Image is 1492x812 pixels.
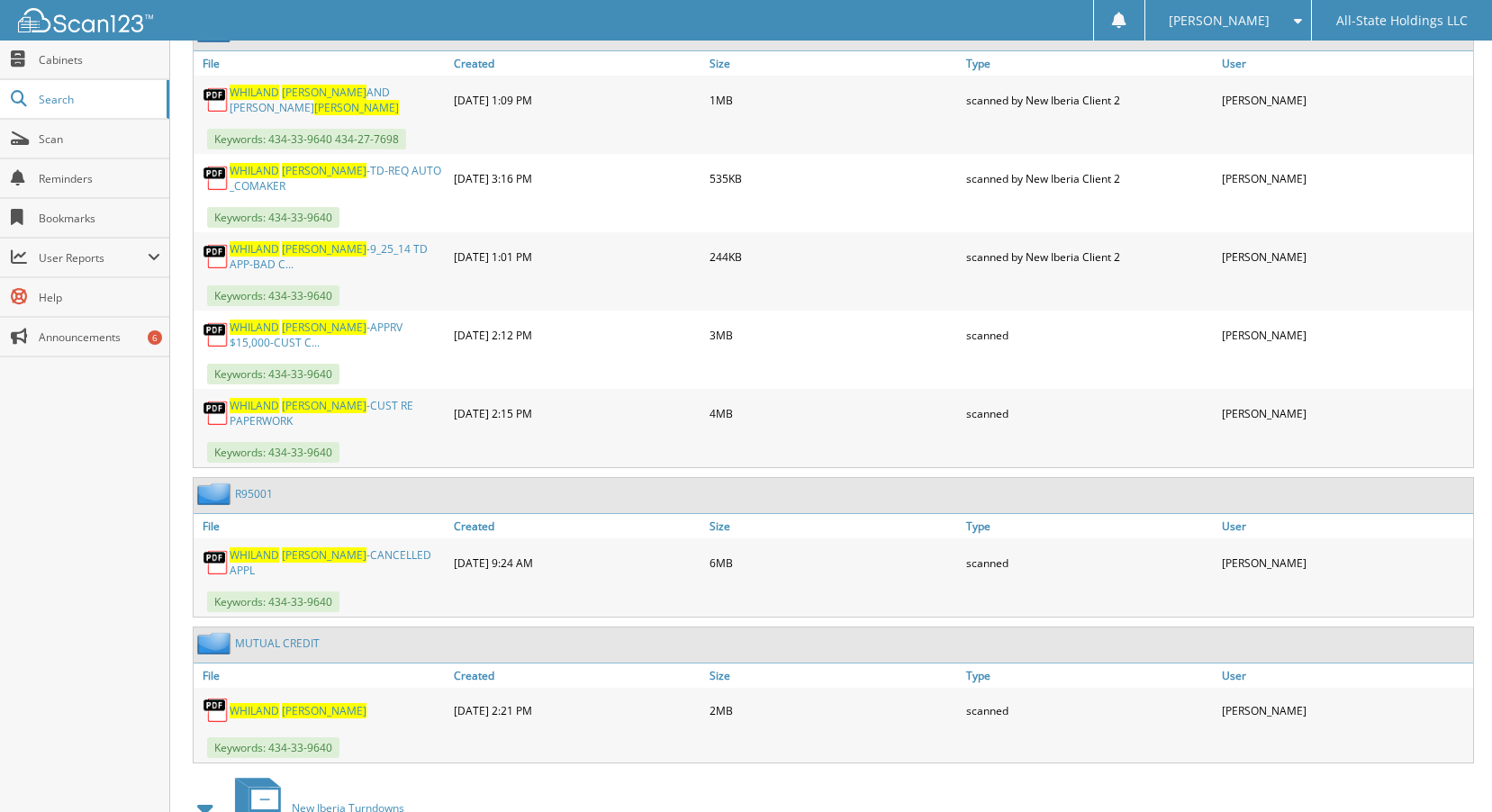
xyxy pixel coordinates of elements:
a: Size [705,51,961,76]
span: WHILAND [230,241,279,257]
div: [PERSON_NAME] [1217,237,1473,276]
span: Keywords: 434-33-9640 [207,737,339,758]
div: 1MB [705,80,961,120]
span: [PERSON_NAME] [282,320,366,335]
span: Keywords: 434-33-9640 434-27-7698 [207,129,406,149]
div: 4MB [705,393,961,433]
span: All-State Holdings LLC [1336,15,1468,26]
div: [PERSON_NAME] [1217,80,1473,120]
div: [DATE] 2:15 PM [449,393,705,433]
div: [DATE] 1:09 PM [449,80,705,120]
img: PDF.png [203,243,230,270]
div: [DATE] 2:21 PM [449,692,705,728]
img: folder2.png [197,483,235,505]
a: File [194,51,449,76]
div: [PERSON_NAME] [1217,315,1473,355]
span: Keywords: 434-33-9640 [207,591,339,612]
span: WHILAND [230,547,279,563]
span: Search [39,92,158,107]
a: File [194,514,449,538]
div: [PERSON_NAME] [1217,543,1473,582]
div: 3MB [705,315,961,355]
span: WHILAND [230,85,279,100]
span: Cabinets [39,52,160,68]
span: Reminders [39,171,160,186]
img: PDF.png [203,549,230,576]
div: scanned [962,543,1217,582]
div: scanned by New Iberia Client 2 [962,80,1217,120]
div: 6 [148,330,162,345]
a: WHILAND [PERSON_NAME] [230,703,366,718]
a: Created [449,663,705,688]
img: PDF.png [203,321,230,348]
div: [DATE] 9:24 AM [449,543,705,582]
div: 535KB [705,158,961,198]
a: WHILAND [PERSON_NAME]-9_25_14 TD APP-BAD C... [230,241,445,272]
div: scanned [962,692,1217,728]
a: Type [962,514,1217,538]
span: Announcements [39,329,160,345]
a: WHILAND [PERSON_NAME]-TD-REQ AUTO _COMAKER [230,163,445,194]
img: folder2.png [197,632,235,654]
a: User [1217,51,1473,76]
a: WHILAND [PERSON_NAME]-CANCELLED APPL [230,547,445,578]
span: [PERSON_NAME] [282,398,366,413]
span: [PERSON_NAME] [282,85,366,100]
img: PDF.png [203,165,230,192]
img: PDF.png [203,86,230,113]
span: WHILAND [230,320,279,335]
img: PDF.png [203,697,230,724]
span: [PERSON_NAME] [314,100,399,115]
span: [PERSON_NAME] [282,703,366,718]
span: [PERSON_NAME] [1169,15,1270,26]
a: User [1217,663,1473,688]
a: File [194,663,449,688]
span: [PERSON_NAME] [282,163,366,178]
div: 244KB [705,237,961,276]
div: scanned [962,393,1217,433]
a: WHILAND [PERSON_NAME]-CUST RE PAPERWORK [230,398,445,429]
span: [PERSON_NAME] [282,547,366,563]
a: Size [705,663,961,688]
a: User [1217,514,1473,538]
a: WHILAND [PERSON_NAME]AND [PERSON_NAME][PERSON_NAME] [230,85,445,115]
div: scanned [962,315,1217,355]
div: [PERSON_NAME] [1217,692,1473,728]
span: Keywords: 434-33-9640 [207,442,339,463]
div: scanned by New Iberia Client 2 [962,158,1217,198]
div: [PERSON_NAME] [1217,393,1473,433]
div: [DATE] 2:12 PM [449,315,705,355]
div: scanned by New Iberia Client 2 [962,237,1217,276]
div: [PERSON_NAME] [1217,158,1473,198]
img: PDF.png [203,400,230,427]
span: Keywords: 434-33-9640 [207,364,339,384]
a: Size [705,514,961,538]
a: Created [449,51,705,76]
span: Scan [39,131,160,147]
a: MUTUAL CREDIT [235,636,320,651]
span: WHILAND [230,163,279,178]
a: WHILAND [PERSON_NAME]-APPRV $15,000-CUST C... [230,320,445,350]
a: Created [449,514,705,538]
span: WHILAND [230,398,279,413]
a: Type [962,51,1217,76]
span: [PERSON_NAME] [282,241,366,257]
span: Keywords: 434-33-9640 [207,207,339,228]
div: [DATE] 1:01 PM [449,237,705,276]
div: 2MB [705,692,961,728]
span: Keywords: 434-33-9640 [207,285,339,306]
a: Type [962,663,1217,688]
iframe: Chat Widget [1402,726,1492,812]
span: Help [39,290,160,305]
div: 6MB [705,543,961,582]
span: Bookmarks [39,211,160,226]
a: R95001 [235,486,273,501]
span: WHILAND [230,703,279,718]
span: User Reports [39,250,148,266]
div: [DATE] 3:16 PM [449,158,705,198]
img: scan123-logo-white.svg [18,8,153,32]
